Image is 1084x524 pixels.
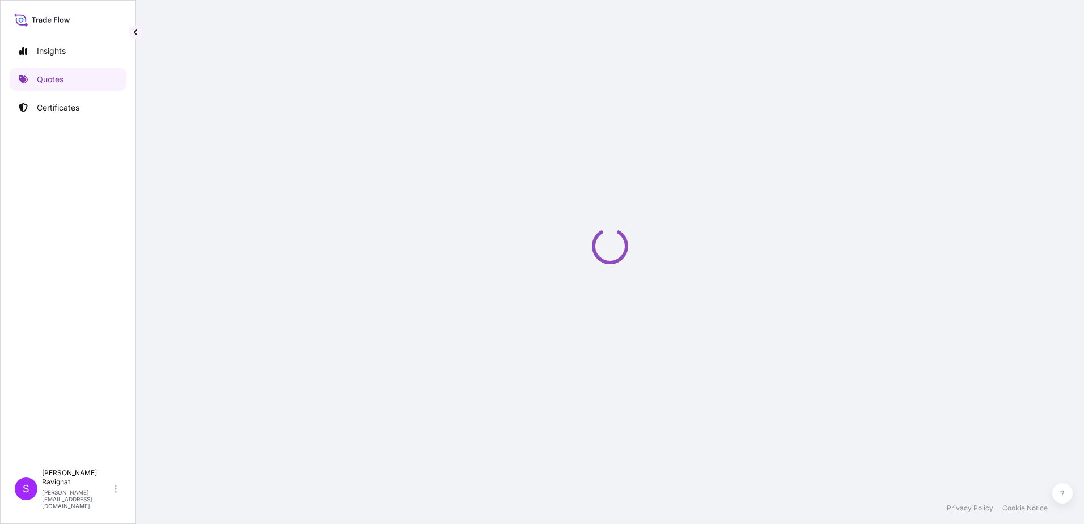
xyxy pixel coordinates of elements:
[10,68,126,91] a: Quotes
[1002,504,1048,513] a: Cookie Notice
[37,102,79,113] p: Certificates
[947,504,993,513] a: Privacy Policy
[42,489,112,509] p: [PERSON_NAME][EMAIL_ADDRESS][DOMAIN_NAME]
[10,40,126,62] a: Insights
[42,468,112,487] p: [PERSON_NAME] Ravignat
[37,45,66,57] p: Insights
[10,96,126,119] a: Certificates
[37,74,63,85] p: Quotes
[23,483,29,495] span: S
